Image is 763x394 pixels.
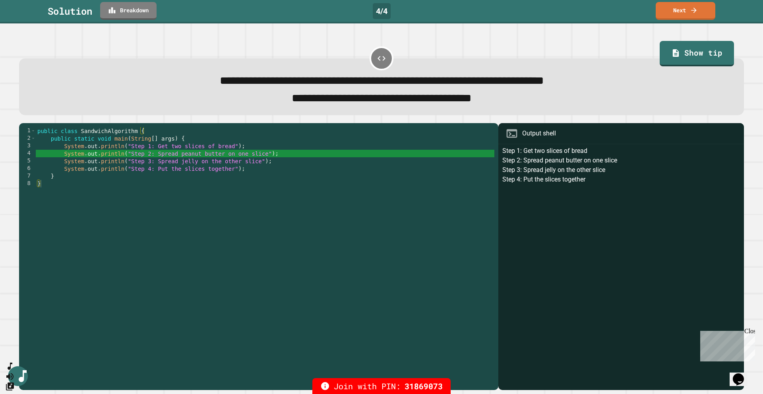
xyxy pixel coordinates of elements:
[522,129,556,138] div: Output shell
[19,172,36,180] div: 7
[19,180,36,187] div: 8
[19,165,36,172] div: 6
[3,3,55,50] div: Chat with us now!Close
[19,127,36,135] div: 1
[5,371,15,381] button: Mute music
[660,41,734,66] a: Show tip
[5,381,15,391] button: Change Music
[19,150,36,157] div: 4
[312,378,451,394] div: Join with PIN:
[19,135,36,142] div: 2
[697,328,755,361] iframe: chat widget
[31,127,35,135] span: Toggle code folding, rows 1 through 8
[48,4,92,18] div: Solution
[405,380,443,392] span: 31869073
[656,2,715,20] a: Next
[19,142,36,150] div: 3
[19,157,36,165] div: 5
[5,361,15,371] button: SpeedDial basic example
[502,146,740,390] div: Step 1: Get two slices of bread Step 2: Spread peanut butter on one slice Step 3: Spread jelly on...
[31,135,35,142] span: Toggle code folding, rows 2 through 7
[100,2,157,20] a: Breakdown
[730,362,755,386] iframe: chat widget
[373,3,391,19] div: 4 / 4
